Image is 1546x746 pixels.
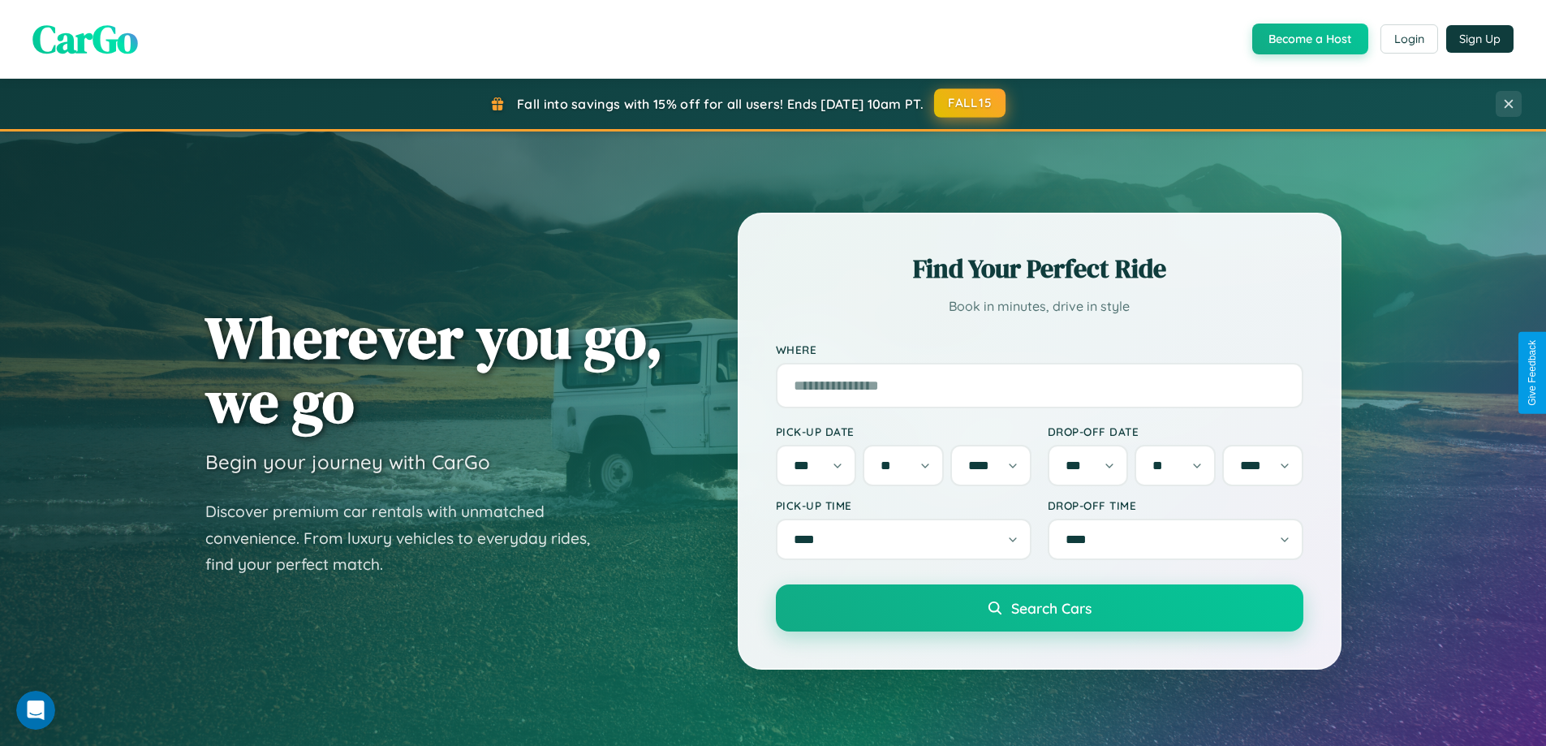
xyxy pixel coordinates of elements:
label: Where [776,343,1303,356]
button: FALL15 [934,88,1006,118]
h3: Begin your journey with CarGo [205,450,490,474]
button: Become a Host [1252,24,1368,54]
button: Sign Up [1446,25,1514,53]
label: Drop-off Date [1048,425,1303,438]
span: Fall into savings with 15% off for all users! Ends [DATE] 10am PT. [517,96,924,112]
div: Give Feedback [1527,340,1538,406]
label: Drop-off Time [1048,498,1303,512]
label: Pick-up Time [776,498,1031,512]
h2: Find Your Perfect Ride [776,251,1303,287]
iframe: Intercom live chat [16,691,55,730]
button: Search Cars [776,584,1303,632]
span: CarGo [32,12,138,66]
h1: Wherever you go, we go [205,305,663,433]
label: Pick-up Date [776,425,1031,438]
p: Discover premium car rentals with unmatched convenience. From luxury vehicles to everyday rides, ... [205,498,611,578]
span: Search Cars [1011,599,1092,617]
button: Login [1380,24,1438,54]
p: Book in minutes, drive in style [776,295,1303,318]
